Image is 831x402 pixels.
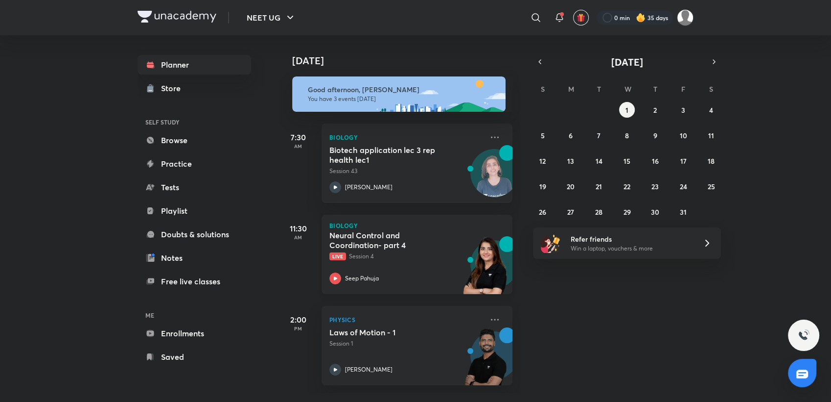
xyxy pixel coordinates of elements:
[681,105,685,115] abbr: October 3, 2025
[623,207,630,217] abbr: October 29, 2025
[624,84,631,94] abbr: Wednesday
[591,127,607,143] button: October 7, 2025
[329,167,483,176] p: Session 43
[292,55,522,67] h4: [DATE]
[680,156,686,166] abbr: October 17, 2025
[675,102,691,118] button: October 3, 2025
[241,8,302,27] button: NEET UG
[647,127,663,143] button: October 9, 2025
[677,9,693,26] img: Payal
[623,182,630,191] abbr: October 22, 2025
[653,131,657,140] abbr: October 9, 2025
[708,156,715,166] abbr: October 18, 2025
[471,154,518,201] img: Avatar
[591,178,607,194] button: October 21, 2025
[563,153,578,169] button: October 13, 2025
[308,95,497,103] p: You have 3 events [DATE]
[567,207,574,217] abbr: October 27, 2025
[647,153,663,169] button: October 16, 2025
[138,78,251,98] a: Store
[708,131,714,140] abbr: October 11, 2025
[597,131,600,140] abbr: October 7, 2025
[535,204,551,220] button: October 26, 2025
[329,339,483,348] p: Session 1
[619,153,635,169] button: October 15, 2025
[681,84,685,94] abbr: Friday
[138,307,251,324] h6: ME
[345,274,379,283] p: Seep Pahuja
[708,182,715,191] abbr: October 25, 2025
[329,230,451,250] h5: Neural Control and Coordination- part 4
[138,130,251,150] a: Browse
[278,131,318,143] h5: 7:30
[567,182,575,191] abbr: October 20, 2025
[591,153,607,169] button: October 14, 2025
[651,182,659,191] abbr: October 23, 2025
[329,223,505,228] p: Biology
[573,10,589,25] button: avatar
[675,178,691,194] button: October 24, 2025
[541,131,545,140] abbr: October 5, 2025
[596,156,602,166] abbr: October 14, 2025
[563,178,578,194] button: October 20, 2025
[709,84,713,94] abbr: Saturday
[619,102,635,118] button: October 1, 2025
[535,178,551,194] button: October 19, 2025
[625,105,628,115] abbr: October 1, 2025
[653,105,657,115] abbr: October 2, 2025
[567,156,574,166] abbr: October 13, 2025
[138,201,251,221] a: Playlist
[709,105,713,115] abbr: October 4, 2025
[647,102,663,118] button: October 2, 2025
[138,177,251,197] a: Tests
[619,204,635,220] button: October 29, 2025
[651,207,659,217] abbr: October 30, 2025
[138,248,251,268] a: Notes
[647,178,663,194] button: October 23, 2025
[591,204,607,220] button: October 28, 2025
[571,234,691,244] h6: Refer friends
[675,153,691,169] button: October 17, 2025
[278,234,318,240] p: AM
[138,272,251,291] a: Free live classes
[675,127,691,143] button: October 10, 2025
[278,314,318,326] h5: 2:00
[345,183,392,192] p: [PERSON_NAME]
[161,82,186,94] div: Store
[563,204,578,220] button: October 27, 2025
[292,76,506,112] img: afternoon
[138,11,216,25] a: Company Logo
[541,233,560,253] img: referral
[138,324,251,343] a: Enrollments
[308,85,497,94] h6: Good afternoon, [PERSON_NAME]
[798,329,809,341] img: ttu
[680,207,687,217] abbr: October 31, 2025
[595,207,602,217] abbr: October 28, 2025
[278,223,318,234] h5: 11:30
[653,84,657,94] abbr: Thursday
[329,327,451,337] h5: Laws of Motion - 1
[625,131,629,140] abbr: October 8, 2025
[611,55,643,69] span: [DATE]
[459,236,512,304] img: unacademy
[329,314,483,326] p: Physics
[563,127,578,143] button: October 6, 2025
[535,153,551,169] button: October 12, 2025
[651,156,658,166] abbr: October 16, 2025
[675,204,691,220] button: October 31, 2025
[345,365,392,374] p: [PERSON_NAME]
[459,327,512,395] img: unacademy
[577,13,585,22] img: avatar
[571,244,691,253] p: Win a laptop, vouchers & more
[597,84,601,94] abbr: Tuesday
[568,84,574,94] abbr: Monday
[541,84,545,94] abbr: Sunday
[539,182,546,191] abbr: October 19, 2025
[278,143,318,149] p: AM
[539,207,546,217] abbr: October 26, 2025
[569,131,573,140] abbr: October 6, 2025
[679,182,687,191] abbr: October 24, 2025
[703,102,719,118] button: October 4, 2025
[547,55,707,69] button: [DATE]
[647,204,663,220] button: October 30, 2025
